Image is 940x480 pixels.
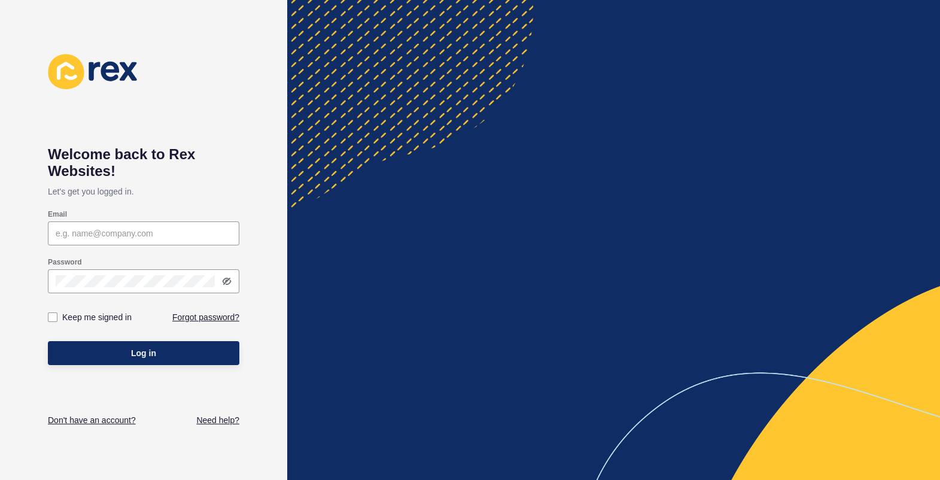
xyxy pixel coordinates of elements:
[172,311,239,323] a: Forgot password?
[131,347,156,359] span: Log in
[48,341,239,365] button: Log in
[56,227,232,239] input: e.g. name@company.com
[48,257,82,267] label: Password
[196,414,239,426] a: Need help?
[48,209,67,219] label: Email
[48,146,239,180] h1: Welcome back to Rex Websites!
[62,311,132,323] label: Keep me signed in
[48,180,239,203] p: Let's get you logged in.
[48,414,136,426] a: Don't have an account?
